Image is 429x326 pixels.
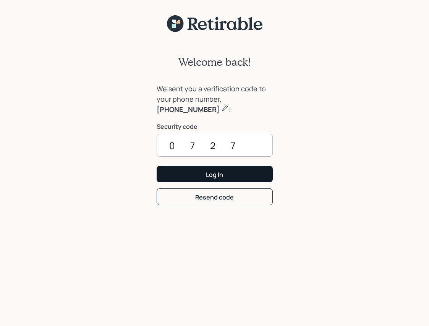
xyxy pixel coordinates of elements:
[178,55,251,68] h2: Welcome back!
[157,134,273,157] input: ••••
[157,166,273,182] button: Log In
[157,188,273,205] button: Resend code
[195,193,234,201] div: Resend code
[157,105,220,114] b: [PHONE_NUMBER]
[157,122,273,131] label: Security code
[157,84,273,115] div: We sent you a verification code to your phone number, :
[206,170,223,179] div: Log In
